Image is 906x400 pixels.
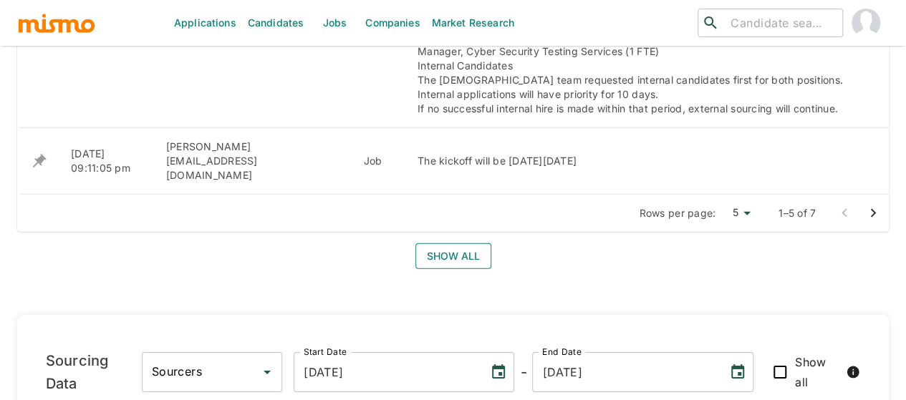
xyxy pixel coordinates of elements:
label: Start Date [304,346,347,358]
input: Candidate search [725,13,837,33]
button: Show all [415,243,491,270]
td: [PERSON_NAME][EMAIL_ADDRESS][DOMAIN_NAME] [155,127,352,194]
input: MM/DD/YYYY [294,352,478,392]
button: Choose date, selected date is Oct 7, 2025 [484,358,513,386]
svg: When checked, all metrics, including those with zero values, will be displayed. [846,365,860,379]
button: Open [257,362,277,382]
button: Choose date, selected date is Oct 13, 2025 [723,358,752,386]
td: Job [352,127,406,194]
h6: - [520,361,526,384]
label: End Date [542,346,581,358]
div: The kickoff will be [DATE][DATE] [418,154,854,168]
input: MM/DD/YYYY [532,352,717,392]
span: Show all [795,352,842,392]
p: 1–5 of 7 [779,206,816,220]
p: Rows per page: [640,206,716,220]
h6: Sourcing Data [46,349,142,395]
img: Maia Reyes [852,9,880,37]
img: logo [17,12,96,34]
div: 5 [721,203,756,223]
td: [DATE] 09:11:05 pm [59,127,155,194]
button: Go to next page [859,199,887,228]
